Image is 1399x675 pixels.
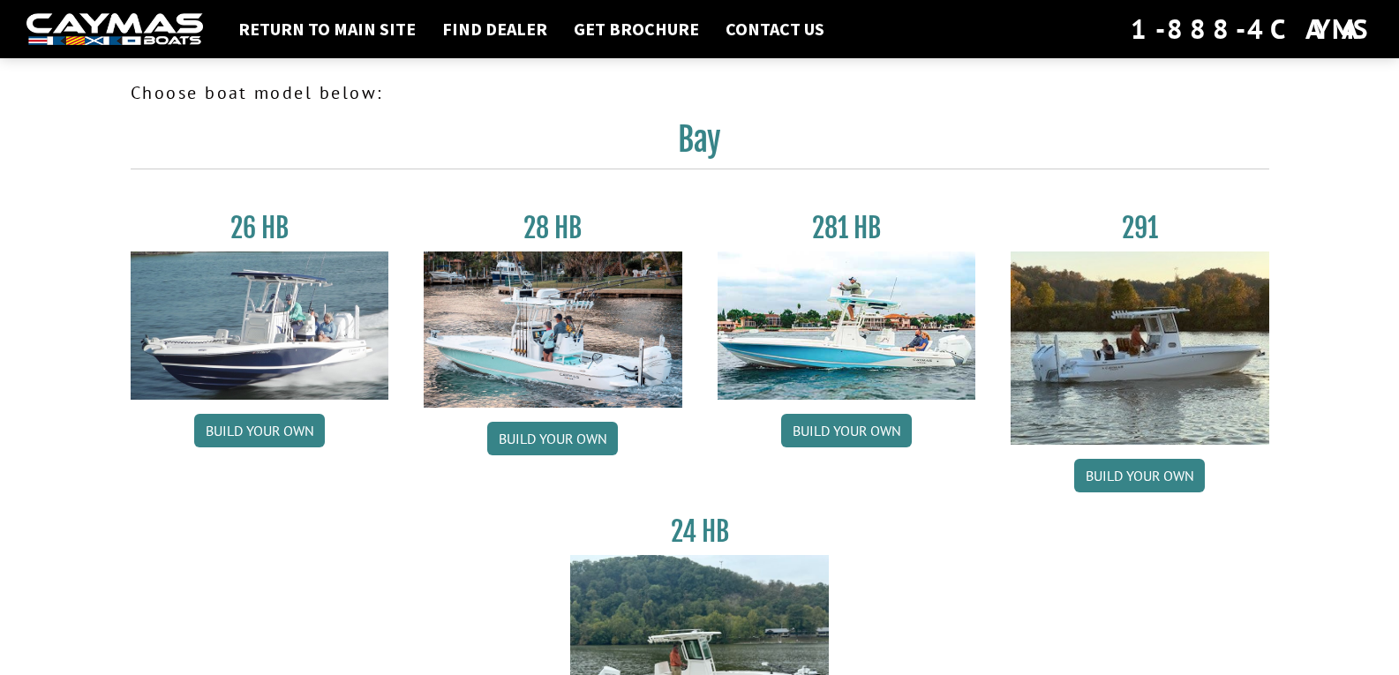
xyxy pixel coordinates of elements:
a: Build your own [487,422,618,455]
a: Find Dealer [433,18,556,41]
h3: 26 HB [131,212,389,244]
a: Return to main site [229,18,425,41]
img: 26_new_photo_resized.jpg [131,251,389,400]
h2: Bay [131,120,1269,169]
img: 28-hb-twin.jpg [718,251,976,400]
a: Get Brochure [565,18,708,41]
div: 1-888-4CAYMAS [1131,10,1373,49]
a: Build your own [781,414,912,447]
h3: 291 [1011,212,1269,244]
h3: 281 HB [718,212,976,244]
h3: 28 HB [424,212,682,244]
img: 28_hb_thumbnail_for_caymas_connect.jpg [424,251,682,408]
img: 291_Thumbnail.jpg [1011,251,1269,445]
a: Build your own [1074,459,1205,492]
p: Choose boat model below: [131,79,1269,106]
img: white-logo-c9c8dbefe5ff5ceceb0f0178aa75bf4bb51f6bca0971e226c86eb53dfe498488.png [26,13,203,46]
a: Contact Us [717,18,833,41]
h3: 24 HB [570,515,829,548]
a: Build your own [194,414,325,447]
